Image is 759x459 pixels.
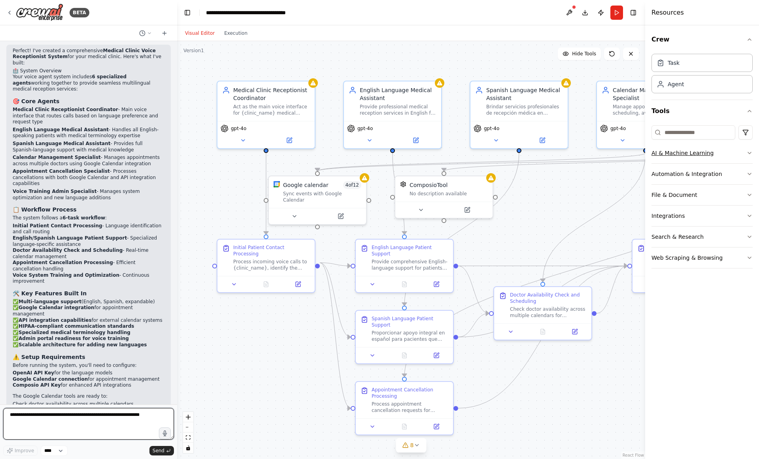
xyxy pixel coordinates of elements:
[13,127,164,139] p: - Handles all English-speaking patients with medical terminology expertise
[486,104,563,116] div: Brindar servicios profesionales de recepción médica en español para {clinic_name}, manejando cons...
[372,330,448,342] div: Proporcionar apoyo integral en español para pacientes que llaman a {clinic_name}. [PERSON_NAME] c...
[13,272,119,278] strong: Voice System Training and Optimization
[320,259,351,270] g: Edge from e7d3c836-f597-43d2-bb6c-885aea37c2cc to 2c47c042-397c-4c86-890a-043ecc113f39
[320,259,351,341] g: Edge from e7d3c836-f597-43d2-bb6c-885aea37c2cc to cb8dd35f-618e-4fad-af14-d5a0aa7e38cc
[668,59,680,67] div: Task
[651,206,753,226] button: Integrations
[668,80,684,88] div: Agent
[13,247,123,253] strong: Doctor Availability Check and Scheduling
[233,244,310,257] div: Initial Patient Contact Processing
[458,310,489,341] g: Edge from cb8dd35f-618e-4fad-af14-d5a0aa7e38cc to 01c5ee82-92c7-4106-9c4d-48d94b517935
[613,104,689,116] div: Manage appointment scheduling, availability checking, and cancellations across multiple doctors' ...
[355,381,454,435] div: Appointment Cancellation ProcessingProcess appointment cancellation requests for {clinic_name} by...
[19,330,130,335] strong: Specialized medical terminology handling
[13,141,164,153] p: - Provides full Spanish-language support with medical knowledge
[62,215,105,221] strong: 6-task workflow
[13,189,164,201] p: - Manages system optimization and new language additions
[343,181,362,189] span: Number of enabled actions
[651,143,753,163] button: AI & Machine Learning
[13,107,118,112] strong: Medical Clinic Receptionist Coordinator
[233,104,310,116] div: Act as the main voice interface for {clinic_name} medical clinic, coordinating patient interactio...
[183,412,193,453] div: React Flow controls
[470,81,568,149] div: Spanish Language Medical AssistantBrindar servicios profesionales de recepción médica en español ...
[400,153,523,306] g: Edge from f1f0820b-dd86-46dc-9f5c-e8dbb49921a9 to cb8dd35f-618e-4fad-af14-d5a0aa7e38cc
[262,153,270,234] g: Edge from 4ec0f3a3-736f-4b08-ab0f-3435bcf7aeee to e7d3c836-f597-43d2-bb6c-885aea37c2cc
[13,223,102,229] strong: Initial Patient Contact Processing
[651,247,753,268] button: Web Scraping & Browsing
[70,8,89,17] div: BETA
[13,382,164,389] li: for enhanced API integrations
[372,401,448,414] div: Process appointment cancellation requests for {clinic_name} by locating existing appointments in ...
[318,212,363,221] button: Open in side panel
[458,262,627,270] g: Edge from 2c47c042-397c-4c86-890a-043ecc113f39 to 0e19eabb-9a7f-4f48-acd9-12b24b149134
[388,280,421,289] button: No output available
[372,259,448,271] div: Provide comprehensive English-language support for patients calling {clinic_name}. Handle patient...
[183,412,193,422] button: zoom in
[13,260,164,272] li: - Efficient cancellation handling
[153,448,164,454] span: Send
[183,443,193,453] button: toggle interactivity
[217,81,315,149] div: Medical Clinic Receptionist CoordinatorAct as the main voice interface for {clinic_name} medical ...
[19,317,92,323] strong: API integration capabilities
[651,164,753,184] button: Automation & Integration
[15,448,34,454] span: Improve
[651,51,753,100] div: Crew
[343,81,442,149] div: English Language Medical AssistantProvide professional medical reception services in English for ...
[13,376,164,383] li: for appointment management
[628,7,639,18] button: Hide right sidebar
[510,292,587,304] div: Doctor Availability Check and Scheduling
[19,336,129,341] strong: Admin portal readiness for voice training
[410,191,488,197] div: No description available
[19,323,134,329] strong: HIPAA-compliant communication standards
[410,441,414,449] span: 8
[13,206,164,213] h3: 📋 Workflow Process
[13,289,164,297] h3: 🛠️ Key Features Built In
[13,107,164,125] p: - Main voice interface that routes calls based on language preference and request type
[360,86,436,102] div: English Language Medical Assistant
[13,235,127,241] strong: English/Spanish Language Patient Support
[360,104,436,116] div: Provide professional medical reception services in English for {clinic_name}, handling patient in...
[183,47,204,54] div: Version 1
[510,306,587,319] div: Check doctor availability across multiple calendars for {clinic_name}, analyze patient appointmen...
[651,28,753,51] button: Crew
[217,239,315,293] div: Initial Patient Contact ProcessingProcess incoming voice calls to {clinic_name}, identify the cal...
[410,181,447,189] div: ComposioTool
[13,393,164,400] p: The Google Calendar tools are ready to:
[651,100,753,122] button: Tools
[396,438,427,453] button: 8
[182,7,193,18] button: Hide left sidebar
[493,286,592,340] div: Doctor Availability Check and SchedulingCheck doctor availability across multiple calendars for {...
[651,227,753,247] button: Search & Research
[651,8,684,17] h4: Resources
[572,51,596,57] span: Hide Tools
[13,376,88,382] strong: Google Calendar connection
[283,181,329,189] div: Google calendar
[388,351,421,360] button: No output available
[355,310,454,364] div: Spanish Language Patient SupportProporcionar apoyo integral en español para pacientes que llaman ...
[284,280,312,289] button: Open in side panel
[13,189,96,194] strong: Voice Training Admin Specialist
[13,74,126,86] strong: 6 specialized agents
[13,363,164,369] p: Before running the system, you'll need to configure:
[458,262,627,412] g: Edge from 727edb3d-e5e5-4df3-861b-dd822c6a913b to 0e19eabb-9a7f-4f48-acd9-12b24b149134
[13,260,113,265] strong: Appointment Cancellation Processing
[13,48,164,66] p: Perfect! I've created a comprehensive for your medical clinic. Here's what I've built:
[274,181,280,187] img: Google Calendar
[267,136,312,145] button: Open in side panel
[19,299,81,304] strong: Multi-language support
[610,125,626,132] span: gpt-4o
[372,387,448,399] div: Appointment Cancellation Processing
[13,97,164,105] h3: 🎯 Core Agents
[400,181,406,187] img: ComposioTool
[445,205,489,215] button: Open in side panel
[458,262,627,341] g: Edge from cb8dd35f-618e-4fad-af14-d5a0aa7e38cc to 0e19eabb-9a7f-4f48-acd9-12b24b149134
[539,153,649,282] g: Edge from 60cf6e02-b978-4242-8ef6-781eff5961f5 to 01c5ee82-92c7-4106-9c4d-48d94b517935
[596,81,695,149] div: Calendar Management SpecialistManage appointment scheduling, availability checking, and cancellat...
[388,422,421,431] button: No output available
[13,223,164,235] li: - Language identification and call routing
[233,259,310,271] div: Process incoming voice calls to {clinic_name}, identify the caller's preferred language (English,...
[13,370,54,376] strong: OpenAI API Key
[423,351,450,360] button: Open in side panel
[13,215,164,221] p: The system follows a :
[19,305,94,310] strong: Google Calendar integration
